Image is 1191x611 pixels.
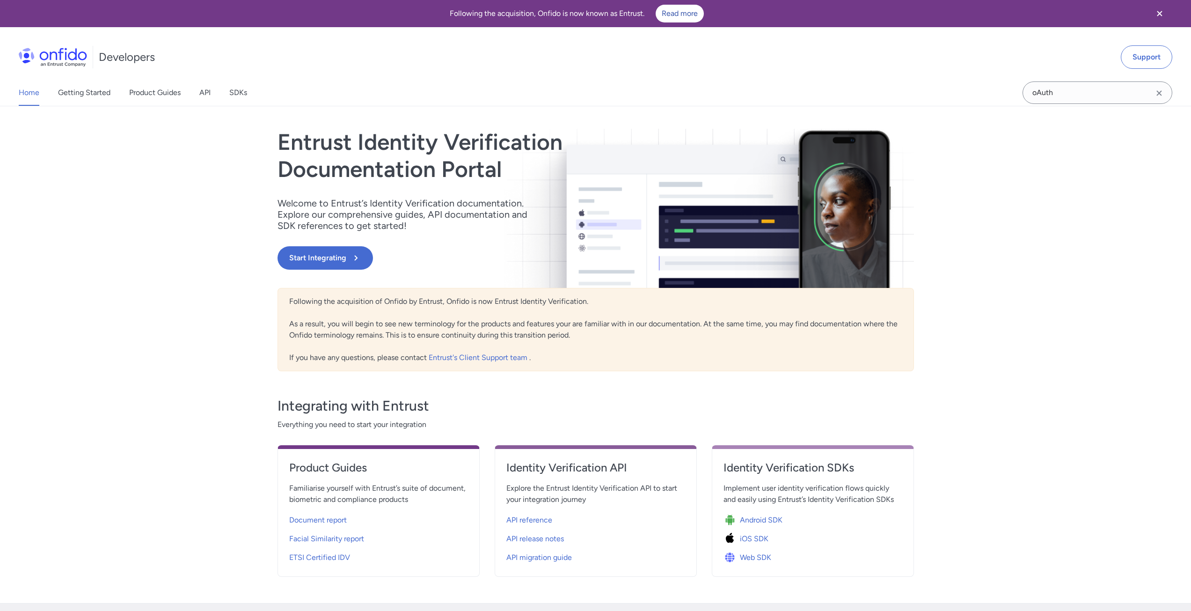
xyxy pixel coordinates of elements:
[1142,2,1177,25] button: Close banner
[723,514,740,527] img: Icon Android SDK
[740,515,782,526] span: Android SDK
[129,80,181,106] a: Product Guides
[289,460,468,475] h4: Product Guides
[278,198,540,231] p: Welcome to Entrust’s Identity Verification documentation. Explore our comprehensive guides, API d...
[723,460,902,483] a: Identity Verification SDKs
[289,483,468,505] span: Familiarise yourself with Entrust’s suite of document, biometric and compliance products
[289,509,468,528] a: Document report
[1154,88,1165,99] svg: Clear search field button
[656,5,704,22] a: Read more
[506,483,685,505] span: Explore the Entrust Identity Verification API to start your integration journey
[723,528,902,546] a: Icon iOS SDKiOS SDK
[278,397,914,415] h3: Integrating with Entrust
[99,50,155,65] h1: Developers
[278,419,914,430] span: Everything you need to start your integration
[289,515,347,526] span: Document report
[506,546,685,565] a: API migration guide
[229,80,247,106] a: SDKs
[740,533,768,545] span: iOS SDK
[278,288,914,371] div: Following the acquisition of Onfido by Entrust, Onfido is now Entrust Identity Verification. As a...
[289,528,468,546] a: Facial Similarity report
[506,533,564,545] span: API release notes
[740,552,771,563] span: Web SDK
[278,129,723,183] h1: Entrust Identity Verification Documentation Portal
[723,509,902,528] a: Icon Android SDKAndroid SDK
[19,48,87,66] img: Onfido Logo
[506,509,685,528] a: API reference
[506,552,572,563] span: API migration guide
[11,5,1142,22] div: Following the acquisition, Onfido is now known as Entrust.
[289,460,468,483] a: Product Guides
[723,483,902,505] span: Implement user identity verification flows quickly and easily using Entrust’s Identity Verificati...
[429,353,529,362] a: Entrust's Client Support team
[723,460,902,475] h4: Identity Verification SDKs
[19,80,39,106] a: Home
[289,552,350,563] span: ETSI Certified IDV
[506,460,685,483] a: Identity Verification API
[506,528,685,546] a: API release notes
[199,80,211,106] a: API
[1154,8,1165,19] svg: Close banner
[506,515,552,526] span: API reference
[278,246,723,270] a: Start Integrating
[1023,81,1172,104] input: Onfido search input field
[58,80,110,106] a: Getting Started
[723,546,902,565] a: Icon Web SDKWeb SDK
[1121,45,1172,69] a: Support
[506,460,685,475] h4: Identity Verification API
[723,551,740,564] img: Icon Web SDK
[289,546,468,565] a: ETSI Certified IDV
[289,533,364,545] span: Facial Similarity report
[278,246,373,270] button: Start Integrating
[723,532,740,545] img: Icon iOS SDK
